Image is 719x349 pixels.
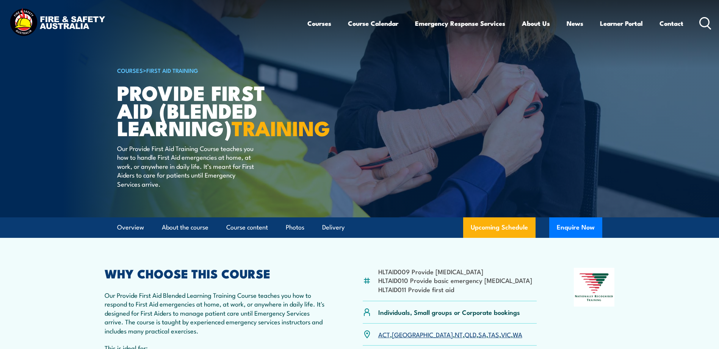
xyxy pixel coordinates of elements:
a: Contact [659,13,683,33]
a: NT [455,330,463,339]
button: Enquire Now [549,217,602,238]
a: SA [478,330,486,339]
a: VIC [501,330,511,339]
a: First Aid Training [146,66,198,74]
img: Nationally Recognised Training logo. [574,268,615,307]
li: HLTAID011 Provide first aid [378,285,532,294]
a: About the course [162,217,208,237]
p: Our Provide First Aid Blended Learning Training Course teaches you how to respond to First Aid em... [105,291,326,335]
a: WA [513,330,522,339]
h6: > [117,66,304,75]
strong: TRAINING [232,112,330,143]
a: Photos [286,217,304,237]
p: , , , , , , , [378,330,522,339]
a: About Us [522,13,550,33]
a: QLD [465,330,476,339]
a: Course Calendar [348,13,398,33]
a: COURSES [117,66,143,74]
h1: Provide First Aid (Blended Learning) [117,83,304,137]
a: Overview [117,217,144,237]
li: HLTAID010 Provide basic emergency [MEDICAL_DATA] [378,276,532,285]
a: Learner Portal [600,13,643,33]
p: Our Provide First Aid Training Course teaches you how to handle First Aid emergencies at home, at... [117,144,255,188]
a: Upcoming Schedule [463,217,536,238]
a: Delivery [322,217,345,237]
a: [GEOGRAPHIC_DATA] [392,330,453,339]
a: Courses [307,13,331,33]
a: TAS [488,330,499,339]
a: Emergency Response Services [415,13,505,33]
li: HLTAID009 Provide [MEDICAL_DATA] [378,267,532,276]
a: ACT [378,330,390,339]
h2: WHY CHOOSE THIS COURSE [105,268,326,278]
p: Individuals, Small groups or Corporate bookings [378,308,520,316]
a: News [567,13,583,33]
a: Course content [226,217,268,237]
